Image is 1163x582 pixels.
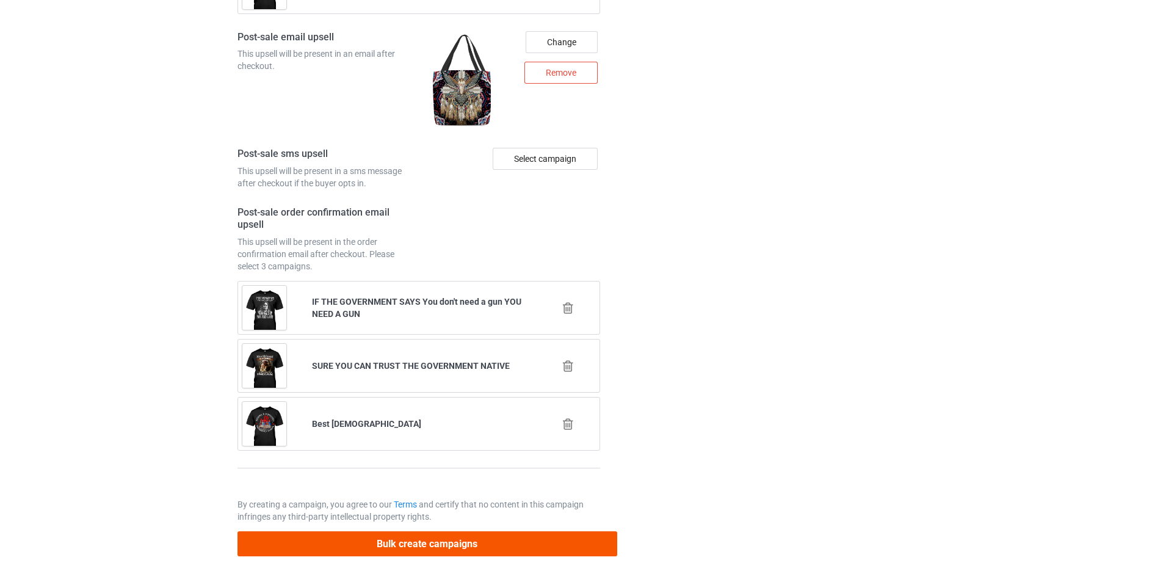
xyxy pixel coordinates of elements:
[312,361,510,371] b: SURE YOU CAN TRUST THE GOVERNMENT NATIVE
[526,31,598,53] div: Change
[237,48,415,72] div: This upsell will be present in an email after checkout.
[312,297,521,319] b: IF THE GOVERNMENT SAYS You don't need a gun YOU NEED A GUN
[237,531,617,556] button: Bulk create campaigns
[237,165,415,189] div: This upsell will be present in a sms message after checkout if the buyer opts in.
[394,500,417,509] a: Terms
[524,62,598,84] div: Remove
[237,31,415,44] h4: Post-sale email upsell
[237,206,415,231] h4: Post-sale order confirmation email upsell
[423,31,503,131] img: regular.jpg
[237,498,600,523] p: By creating a campaign, you agree to our and certify that no content in this campaign infringes a...
[237,236,415,272] div: This upsell will be present in the order confirmation email after checkout. Please select 3 campa...
[493,148,598,170] div: Select campaign
[237,148,415,161] h4: Post-sale sms upsell
[312,419,421,429] b: Best [DEMOGRAPHIC_DATA]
